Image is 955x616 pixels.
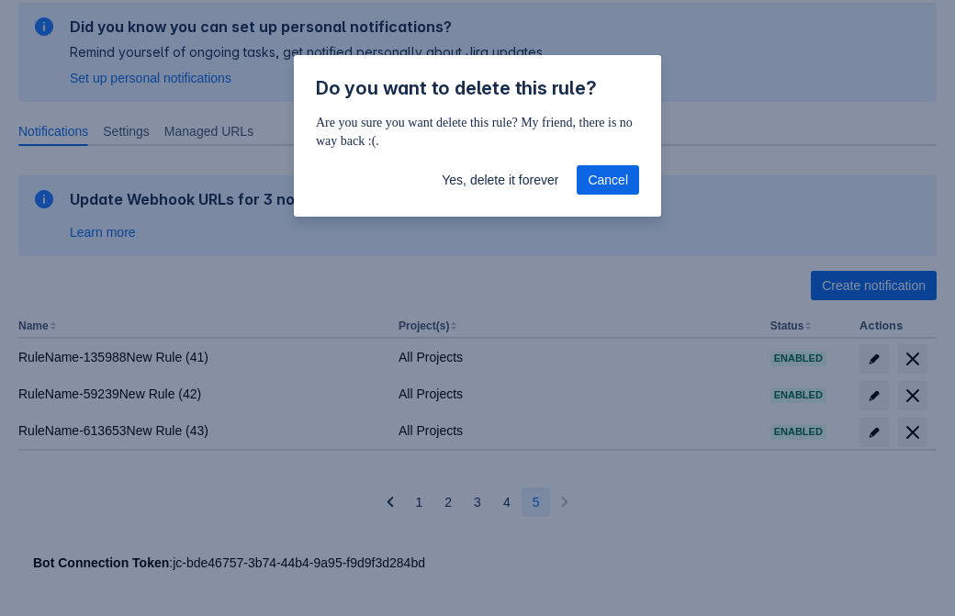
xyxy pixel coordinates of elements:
[316,77,597,99] span: Do you want to delete this rule?
[442,165,558,195] span: Yes, delete it forever
[316,114,639,151] p: Are you sure you want delete this rule? My friend, there is no way back :(.
[577,165,639,195] button: Cancel
[431,165,569,195] button: Yes, delete it forever
[588,165,628,195] span: Cancel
